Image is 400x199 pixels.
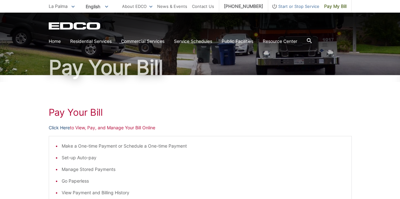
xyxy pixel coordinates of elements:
[192,3,214,10] a: Contact Us
[62,189,345,196] li: View Payment and Billing History
[62,166,345,173] li: Manage Stored Payments
[157,3,187,10] a: News & Events
[122,3,152,10] a: About EDCO
[49,22,101,30] a: EDCD logo. Return to the homepage.
[49,57,352,78] h1: Pay Your Bill
[62,178,345,184] li: Go Paperless
[121,38,164,45] a: Commercial Services
[62,154,345,161] li: Set-up Auto-pay
[324,3,347,10] span: Pay My Bill
[81,1,113,12] span: English
[49,124,70,131] a: Click Here
[263,38,297,45] a: Resource Center
[49,3,68,9] span: La Palma
[49,124,352,131] p: to View, Pay, and Manage Your Bill Online
[222,38,253,45] a: Public Facilities
[49,107,352,118] h1: Pay Your Bill
[70,38,112,45] a: Residential Services
[174,38,212,45] a: Service Schedules
[49,38,61,45] a: Home
[62,143,345,149] li: Make a One-time Payment or Schedule a One-time Payment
